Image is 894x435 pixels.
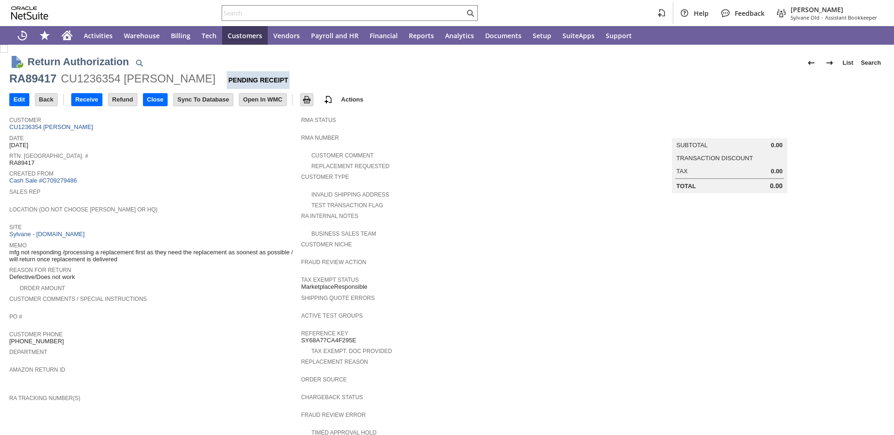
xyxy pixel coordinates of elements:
img: add-record.svg [323,94,334,105]
a: Tax Exempt. Doc Provided [312,348,392,354]
a: Subtotal [677,142,708,149]
a: Sales Rep [9,189,41,195]
a: Shipping Quote Errors [301,295,375,301]
input: Edit [10,94,29,106]
a: Payroll and HR [305,26,364,45]
input: Receive [72,94,102,106]
a: Chargeback Status [301,394,363,401]
caption: Summary [672,123,787,138]
span: Billing [171,31,190,40]
a: Search [857,55,885,70]
a: Department [9,349,47,355]
div: RA89417 [9,71,56,86]
input: Close [143,94,167,106]
span: Support [606,31,632,40]
a: Replacement reason [301,359,368,365]
span: Financial [370,31,398,40]
a: Customer Type [301,174,349,180]
a: Reason For Return [9,267,71,273]
div: Shortcuts [34,26,56,45]
a: Activities [78,26,118,45]
input: Print [301,94,313,106]
svg: logo [11,7,48,20]
a: Order Source [301,376,347,383]
a: Fraud Review Error [301,412,366,418]
span: 0.00 [771,142,782,149]
input: Back [35,94,57,106]
a: RA Internal Notes [301,213,359,219]
img: Print [301,94,312,105]
a: Customer Niche [301,241,352,248]
span: Activities [84,31,113,40]
a: Actions [338,96,367,103]
a: Transaction Discount [677,155,753,162]
span: 0.00 [770,182,783,190]
a: Cash Sale #C709279486 [9,177,77,184]
span: - [821,14,823,21]
a: Business Sales Team [312,231,376,237]
span: Sylvane Old [791,14,819,21]
input: Sync To Database [174,94,233,106]
a: Support [600,26,637,45]
span: Documents [485,31,521,40]
span: Defective/Does not work [9,273,75,281]
img: Next [824,57,835,68]
svg: Search [465,7,476,19]
a: Test Transaction Flag [312,202,383,209]
span: Warehouse [124,31,160,40]
svg: Recent Records [17,30,28,41]
a: Fraud Review Action [301,259,366,265]
span: [PERSON_NAME] [791,5,877,14]
a: Tax Exempt Status [301,277,359,283]
span: mfg not responding /processing a replacement first as they need the replacement as soonest as pos... [9,249,297,263]
span: Customers [228,31,262,40]
a: Invalid Shipping Address [312,191,389,198]
a: Amazon Return ID [9,367,65,373]
input: Search [222,7,465,19]
a: Tech [196,26,222,45]
a: RMA Status [301,117,336,123]
span: Analytics [445,31,474,40]
input: Open In WMC [239,94,286,106]
span: Vendors [273,31,300,40]
a: SuiteApps [557,26,600,45]
a: Billing [165,26,196,45]
a: Customers [222,26,268,45]
a: CU1236354 [PERSON_NAME] [9,123,95,130]
span: Setup [533,31,551,40]
a: Documents [480,26,527,45]
h1: Return Authorization [27,54,129,69]
a: Financial [364,26,403,45]
span: Reports [409,31,434,40]
img: Previous [806,57,817,68]
div: CU1236354 [PERSON_NAME] [61,71,216,86]
img: Quick Find [134,57,145,68]
span: 0.00 [771,168,782,175]
a: Recent Records [11,26,34,45]
a: Customer Comment [312,152,374,159]
span: SY68A77CA4F295E [301,337,357,344]
a: List [839,55,857,70]
a: Customer [9,117,41,123]
a: Total [677,183,696,190]
a: Created From [9,170,54,177]
span: Help [694,9,709,18]
span: Payroll and HR [311,31,359,40]
a: PO # [9,313,22,320]
a: Customer Comments / Special Instructions [9,296,147,302]
span: Feedback [735,9,765,18]
a: Home [56,26,78,45]
a: Sylvane - [DOMAIN_NAME] [9,231,87,238]
a: Tax [677,168,688,175]
svg: Home [61,30,73,41]
a: Reports [403,26,440,45]
span: MarketplaceResponsible [301,283,367,291]
a: Order Amount [20,285,65,292]
a: Memo [9,242,27,249]
a: Setup [527,26,557,45]
a: Active Test Groups [301,313,363,319]
a: Date [9,135,24,142]
a: Analytics [440,26,480,45]
a: Replacement Requested [312,163,390,170]
a: Vendors [268,26,305,45]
